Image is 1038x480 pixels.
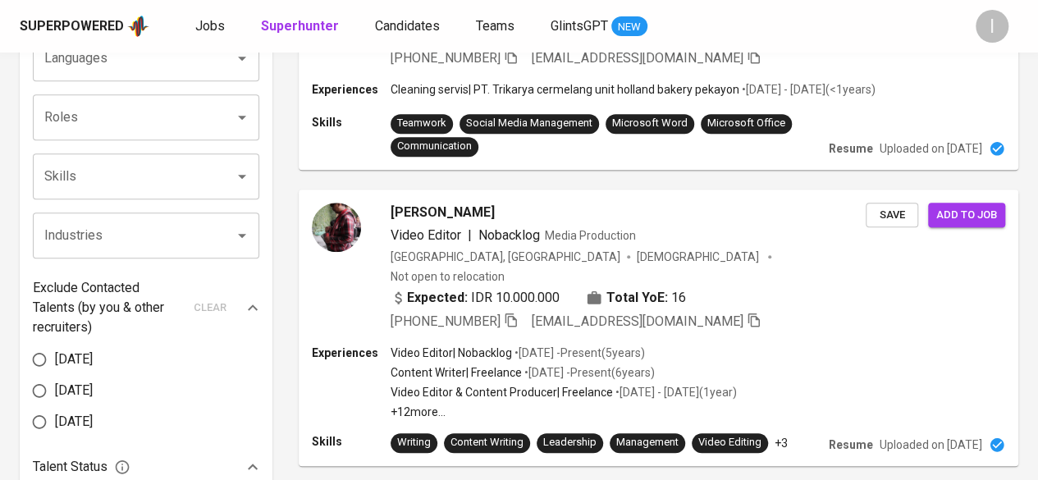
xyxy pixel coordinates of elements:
[936,206,997,225] span: Add to job
[391,345,512,361] p: Video Editor | Nobacklog
[391,384,613,400] p: Video Editor & Content Producer | Freelance
[928,203,1005,228] button: Add to job
[637,249,761,265] span: [DEMOGRAPHIC_DATA]
[391,203,495,222] span: [PERSON_NAME]
[532,313,743,329] span: [EMAIL_ADDRESS][DOMAIN_NAME]
[55,381,93,400] span: [DATE]
[476,16,518,37] a: Teams
[616,435,679,450] div: Management
[33,278,259,337] div: Exclude Contacted Talents (by you & other recruiters)clear
[391,249,620,265] div: [GEOGRAPHIC_DATA], [GEOGRAPHIC_DATA]
[476,18,514,34] span: Teams
[231,106,254,129] button: Open
[407,288,468,308] b: Expected:
[375,16,443,37] a: Candidates
[613,384,737,400] p: • [DATE] - [DATE] ( 1 year )
[545,229,636,242] span: Media Production
[391,81,739,98] p: Cleaning servis | PT. Trikarya cermelang unit holland bakery pekayon
[874,206,910,225] span: Save
[468,226,472,245] span: |
[671,288,686,308] span: 16
[312,114,391,130] p: Skills
[866,203,918,228] button: Save
[512,345,645,361] p: • [DATE] - Present ( 5 years )
[698,435,761,450] div: Video Editing
[20,17,124,36] div: Superpowered
[127,14,149,39] img: app logo
[391,364,522,381] p: Content Writer | Freelance
[231,47,254,70] button: Open
[195,16,228,37] a: Jobs
[880,437,982,453] p: Uploaded on [DATE]
[231,165,254,188] button: Open
[195,18,225,34] span: Jobs
[299,190,1018,466] a: [PERSON_NAME]Video Editor|NobacklogMedia Production[GEOGRAPHIC_DATA], [GEOGRAPHIC_DATA][DEMOGRAPH...
[375,18,440,34] span: Candidates
[829,140,873,157] p: Resume
[312,203,361,252] img: cb4c9751f286409f381c23a0a258d9c8.jpeg
[551,18,608,34] span: GlintsGPT
[231,224,254,247] button: Open
[55,412,93,432] span: [DATE]
[466,116,592,131] div: Social Media Management
[397,116,446,131] div: Teamwork
[391,227,461,243] span: Video Editor
[551,16,647,37] a: GlintsGPT NEW
[707,116,785,131] div: Microsoft Office
[543,435,597,450] div: Leadership
[391,404,737,420] p: +12 more ...
[55,350,93,369] span: [DATE]
[478,227,540,243] span: Nobacklog
[261,18,339,34] b: Superhunter
[312,81,391,98] p: Experiences
[611,19,647,35] span: NEW
[312,433,391,450] p: Skills
[532,50,743,66] span: [EMAIL_ADDRESS][DOMAIN_NAME]
[391,50,501,66] span: [PHONE_NUMBER]
[391,268,505,285] p: Not open to relocation
[33,457,130,477] span: Talent Status
[522,364,655,381] p: • [DATE] - Present ( 6 years )
[739,81,876,98] p: • [DATE] - [DATE] ( <1 years )
[880,140,982,157] p: Uploaded on [DATE]
[391,313,501,329] span: [PHONE_NUMBER]
[20,14,149,39] a: Superpoweredapp logo
[450,435,524,450] div: Content Writing
[397,139,472,154] div: Communication
[261,16,342,37] a: Superhunter
[612,116,688,131] div: Microsoft Word
[397,435,431,450] div: Writing
[606,288,668,308] b: Total YoE:
[391,288,560,308] div: IDR 10.000.000
[775,435,788,451] p: +3
[312,345,391,361] p: Experiences
[976,10,1008,43] div: I
[33,278,184,337] p: Exclude Contacted Talents (by you & other recruiters)
[829,437,873,453] p: Resume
